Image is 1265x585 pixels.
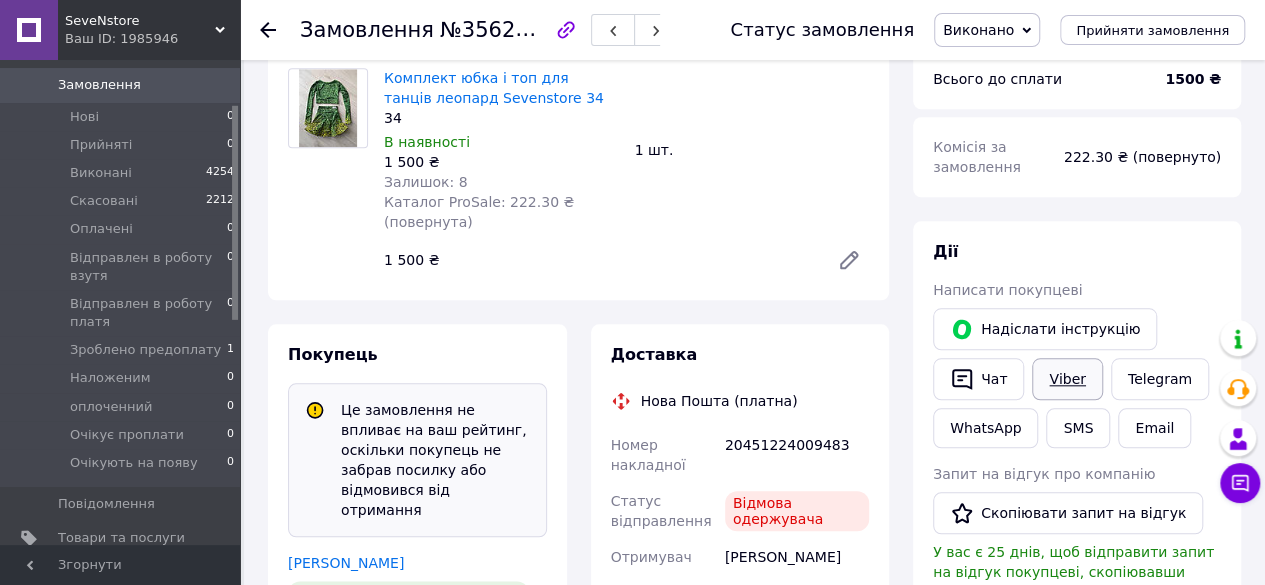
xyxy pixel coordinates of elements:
span: Каталог ProSale: 222.30 ₴ (повернута) [384,194,574,230]
div: Повернутися назад [260,20,276,40]
span: Очікують на появу [70,454,198,472]
span: Скасовані [70,192,138,210]
button: SMS [1046,408,1110,448]
button: Прийняти замовлення [1060,15,1245,45]
div: 20451224009483 [721,427,873,483]
span: 0 [227,249,234,285]
a: Комплект юбка і топ для танців леопард Sevenstore 34 [384,70,604,106]
div: 1 500 ₴ [376,246,821,274]
span: Відправлен в роботу платя [70,295,227,331]
span: Нові [70,108,99,126]
span: Залишок: 8 [384,174,468,190]
button: Email [1118,408,1191,448]
span: 0 [227,398,234,416]
span: Прийняти замовлення [1076,23,1229,38]
span: 0 [227,220,234,238]
span: Виконані [70,164,132,182]
span: Замовлення [300,18,434,42]
span: 2212 [206,192,234,210]
span: 0 [227,295,234,331]
span: 222.30 ₴ (повернуто) [1064,149,1221,165]
span: В наявності [384,134,470,150]
span: Покупець [288,345,378,364]
b: 1500 ₴ [1165,71,1221,87]
button: Скопіювати запит на відгук [933,492,1203,534]
span: Всього до сплати [933,71,1062,87]
span: Зроблено предоплату [70,341,221,359]
span: Прийняті [70,136,132,154]
span: Товари та послуги [58,529,185,547]
a: Редагувати [829,240,869,280]
span: №356206298 [440,17,582,42]
span: Написати покупцеві [933,282,1082,298]
span: 0 [227,454,234,472]
span: Наложеним [70,369,150,387]
span: 0 [227,369,234,387]
div: Ваш ID: 1985946 [65,30,240,48]
img: Комплект юбка і топ для танців леопард Sevenstore 34 [299,69,358,147]
span: Отримувач [611,549,692,565]
span: Номер накладної [611,437,686,473]
span: 0 [227,136,234,154]
div: 1 шт. [627,136,878,164]
span: SeveNstore [65,12,215,30]
div: Нова Пошта (платна) [636,391,803,411]
a: WhatsApp [933,408,1038,448]
span: 1 [227,341,234,359]
span: Очікує проплати [70,426,184,444]
a: Viber [1032,358,1102,400]
div: Статус замовлення [730,20,914,40]
div: 1 500 ₴ [384,152,619,172]
span: Замовлення [58,76,141,94]
span: оплоченний [70,398,152,416]
button: Надіслати інструкцію [933,308,1157,350]
span: Статус відправлення [611,493,712,529]
button: Чат з покупцем [1220,463,1260,503]
span: 0 [227,108,234,126]
span: 4254 [206,164,234,182]
div: [PERSON_NAME] [721,539,873,575]
a: [PERSON_NAME] [288,555,404,571]
span: Доставка [611,345,698,364]
a: Telegram [1111,358,1209,400]
span: 0 [227,426,234,444]
div: Відмова одержувача [725,491,869,531]
span: Комісія за замовлення [933,139,1021,175]
span: Повідомлення [58,495,155,513]
div: Це замовлення не впливає на ваш рейтинг, оскільки покупець не забрав посилку або відмовився від о... [333,400,538,520]
div: 34 [384,108,619,128]
button: Чат [933,358,1024,400]
span: Виконано [943,22,1014,38]
span: Запит на відгук про компанію [933,466,1155,482]
span: Оплачені [70,220,133,238]
span: Дії [933,242,958,261]
span: Відправлен в роботу взутя [70,249,227,285]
